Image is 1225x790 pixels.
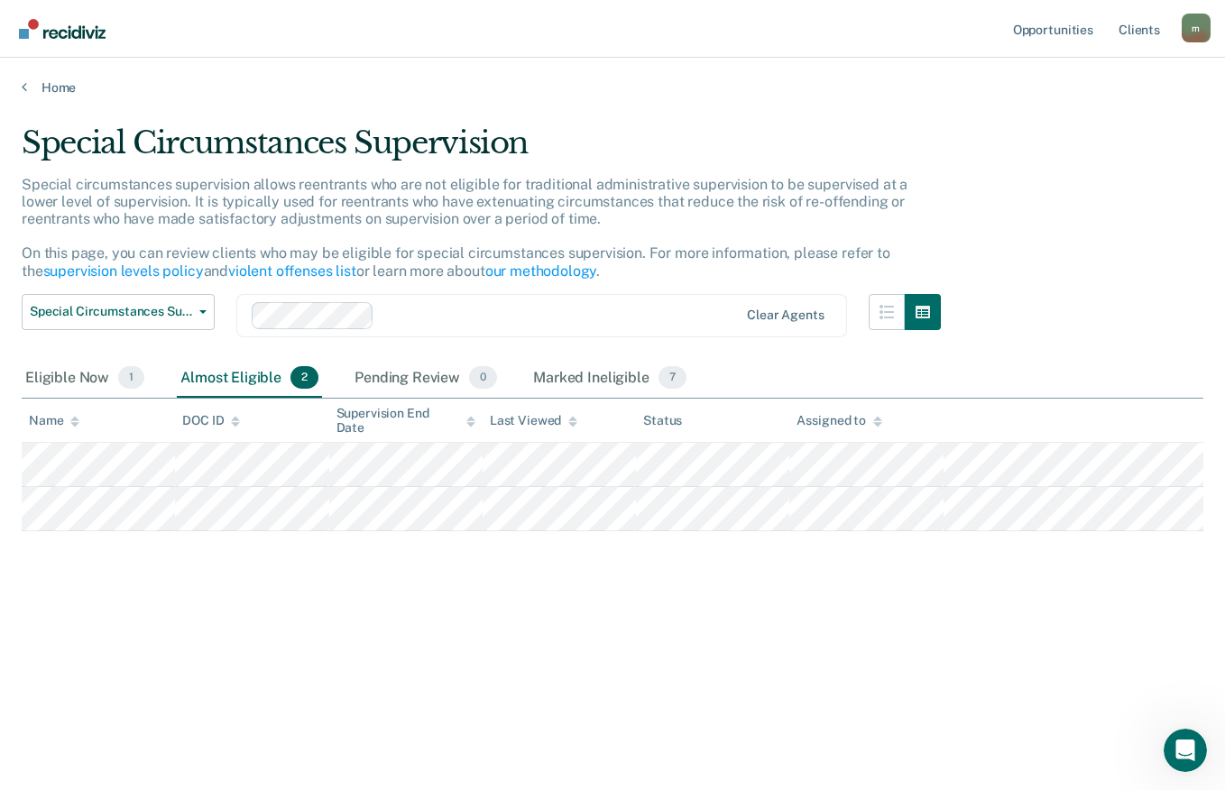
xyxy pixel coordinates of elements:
[22,359,148,399] div: Eligible Now1
[747,308,824,323] div: Clear agents
[659,366,686,390] span: 7
[469,366,497,390] span: 0
[1182,14,1211,42] button: Profile dropdown button
[643,413,682,428] div: Status
[490,413,577,428] div: Last Viewed
[22,79,1203,96] a: Home
[290,366,318,390] span: 2
[336,406,475,436] div: Supervision End Date
[1164,729,1207,772] iframe: Intercom live chat
[228,262,356,280] a: violent offenses list
[22,176,907,280] p: Special circumstances supervision allows reentrants who are not eligible for traditional administ...
[530,359,690,399] div: Marked Ineligible7
[182,413,240,428] div: DOC ID
[43,262,204,280] a: supervision levels policy
[29,413,79,428] div: Name
[797,413,881,428] div: Assigned to
[351,359,501,399] div: Pending Review0
[30,304,192,319] span: Special Circumstances Supervision
[485,262,597,280] a: our methodology
[1182,14,1211,42] div: m
[22,124,941,176] div: Special Circumstances Supervision
[177,359,322,399] div: Almost Eligible2
[22,294,215,330] button: Special Circumstances Supervision
[19,19,106,39] img: Recidiviz
[118,366,144,390] span: 1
